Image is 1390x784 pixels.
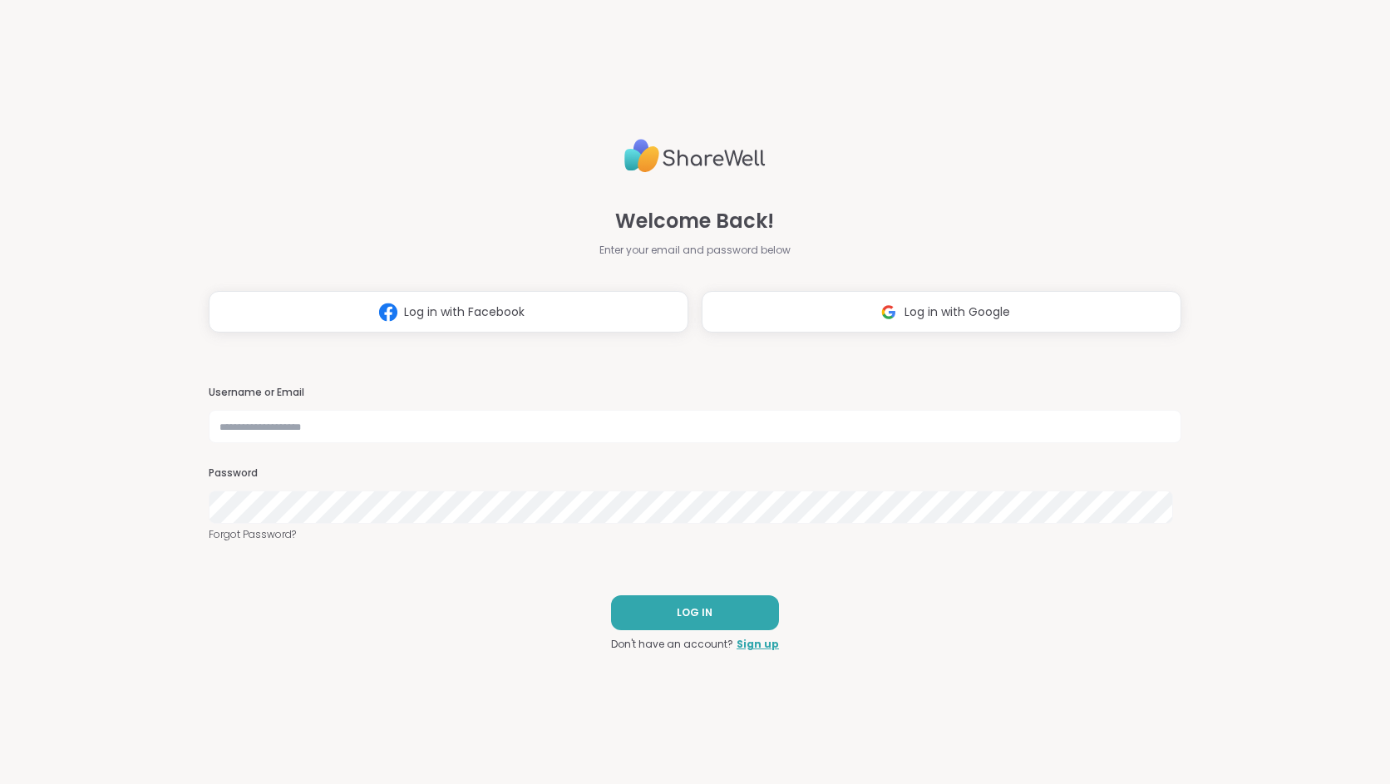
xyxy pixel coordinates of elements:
[611,637,733,652] span: Don't have an account?
[702,291,1181,333] button: Log in with Google
[611,595,779,630] button: LOG IN
[404,303,525,321] span: Log in with Facebook
[873,297,904,328] img: ShareWell Logomark
[372,297,404,328] img: ShareWell Logomark
[677,605,712,620] span: LOG IN
[209,466,1181,481] h3: Password
[615,206,774,236] span: Welcome Back!
[737,637,779,652] a: Sign up
[209,527,1181,542] a: Forgot Password?
[624,132,766,180] img: ShareWell Logo
[599,243,791,258] span: Enter your email and password below
[209,386,1181,400] h3: Username or Email
[904,303,1010,321] span: Log in with Google
[209,291,688,333] button: Log in with Facebook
